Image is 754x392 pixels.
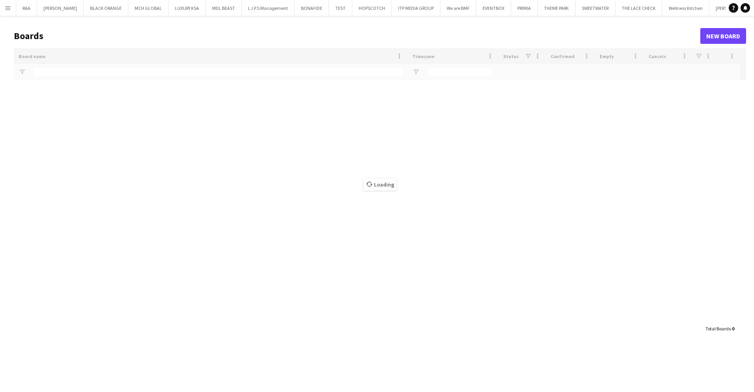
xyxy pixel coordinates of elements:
button: BONAFIDE [295,0,329,16]
button: SWEETWATER [575,0,615,16]
button: TEST [329,0,352,16]
button: We are BMF [440,0,476,16]
button: EVENTBOX [476,0,511,16]
button: BLACK ORANGE [84,0,128,16]
button: LUXURY KSA [169,0,206,16]
button: L.I.P.S Management [242,0,295,16]
button: HOPSCOTCH [352,0,392,16]
button: Wellness Kitchen [662,0,709,16]
div: : [705,321,734,336]
h1: Boards [14,30,700,42]
span: Total Boards [705,326,731,332]
button: ITP MEDIA GROUP [392,0,440,16]
button: MDL BEAST [206,0,242,16]
button: THEME PARK [538,0,575,16]
button: RAA [16,0,37,16]
button: PRIMIA [511,0,538,16]
span: 0 [732,326,734,332]
span: Loading [364,179,397,190]
button: [PERSON_NAME] [37,0,84,16]
button: MCH GLOBAL [128,0,169,16]
a: New Board [700,28,746,44]
button: THE LACE CHECK [615,0,662,16]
